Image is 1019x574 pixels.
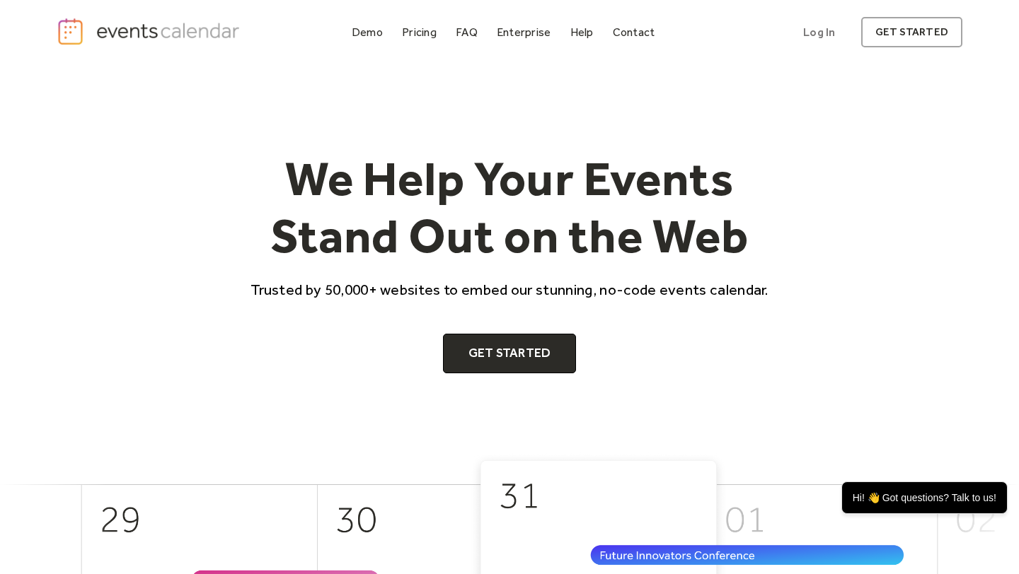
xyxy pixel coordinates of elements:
div: Help [570,28,594,36]
a: Pricing [396,23,442,42]
p: Trusted by 50,000+ websites to embed our stunning, no-code events calendar. [238,279,781,300]
a: Help [565,23,599,42]
div: Pricing [402,28,437,36]
div: Enterprise [497,28,551,36]
a: FAQ [450,23,483,42]
a: Enterprise [491,23,556,42]
a: home [57,17,243,46]
a: Contact [607,23,661,42]
div: FAQ [456,28,478,36]
h1: We Help Your Events Stand Out on the Web [238,150,781,265]
div: Contact [613,28,655,36]
a: Get Started [443,334,577,373]
a: Demo [346,23,388,42]
a: Log In [789,17,849,47]
a: get started [861,17,962,47]
div: Demo [352,28,383,36]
